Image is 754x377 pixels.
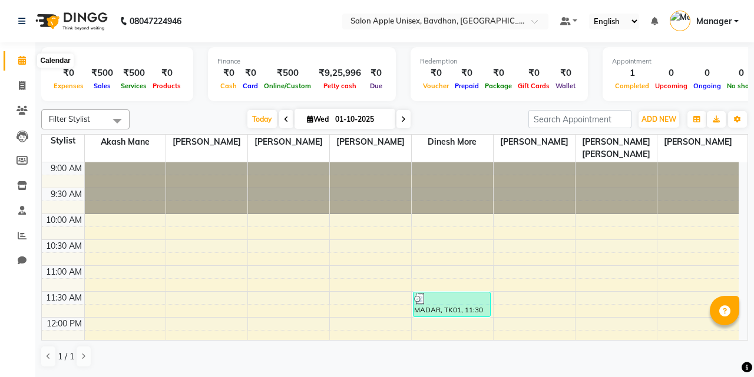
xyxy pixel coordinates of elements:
div: Finance [217,56,386,66]
span: [PERSON_NAME] [PERSON_NAME] [576,135,657,162]
div: Stylist [42,135,84,147]
span: Today [247,110,277,128]
div: ₹0 [553,66,578,80]
span: Petty cash [320,82,359,90]
span: [PERSON_NAME] [657,135,739,149]
span: Prepaid [452,82,482,90]
span: 1 / 1 [58,351,74,363]
span: [PERSON_NAME] [248,135,329,149]
div: 12:00 PM [44,318,84,330]
span: ADD NEW [641,115,676,124]
div: 11:00 AM [44,266,84,278]
div: 1 [612,66,652,80]
span: Cash [217,82,240,90]
div: 10:00 AM [44,214,84,226]
span: Wed [304,115,332,124]
div: ₹0 [150,66,184,80]
span: Voucher [420,82,452,90]
div: ₹0 [240,66,261,80]
div: ₹0 [420,66,452,80]
div: Total [51,56,184,66]
div: ₹0 [217,66,240,80]
span: Sales [91,82,114,90]
div: Redemption [420,56,578,66]
div: ₹9,25,996 [314,66,366,80]
div: 9:00 AM [48,162,84,175]
span: Due [367,82,385,90]
div: ₹500 [118,66,150,80]
span: Upcoming [652,82,690,90]
div: ₹0 [51,66,87,80]
div: ₹500 [87,66,118,80]
div: 0 [652,66,690,80]
span: [PERSON_NAME] [330,135,411,149]
span: Filter Stylist [49,114,90,124]
div: 9:30 AM [48,188,84,201]
div: ₹500 [261,66,314,80]
div: ₹0 [482,66,515,80]
span: Expenses [51,82,87,90]
input: 2025-10-01 [332,111,391,128]
div: 0 [690,66,724,80]
span: Wallet [553,82,578,90]
div: ₹0 [366,66,386,80]
span: Services [118,82,150,90]
div: MADAR, TK01, 11:30 AM-12:00 PM, Pedicure - Classic pedicure - [DEMOGRAPHIC_DATA] (₹500) [414,292,490,316]
span: [PERSON_NAME] [166,135,247,149]
span: Gift Cards [515,82,553,90]
span: Products [150,82,184,90]
img: Manager [670,11,690,31]
input: Search Appointment [528,110,631,128]
button: ADD NEW [639,111,679,128]
span: [PERSON_NAME] [494,135,575,149]
span: Online/Custom [261,82,314,90]
div: ₹0 [452,66,482,80]
span: Card [240,82,261,90]
iframe: chat widget [705,330,742,365]
div: Calendar [37,54,73,68]
span: Dinesh More [412,135,493,149]
div: 11:30 AM [44,292,84,304]
span: Completed [612,82,652,90]
span: Akash Mane [85,135,166,149]
div: ₹0 [515,66,553,80]
span: Ongoing [690,82,724,90]
div: 10:30 AM [44,240,84,252]
img: logo [30,5,111,38]
span: Package [482,82,515,90]
b: 08047224946 [130,5,181,38]
span: Manager [696,15,732,28]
